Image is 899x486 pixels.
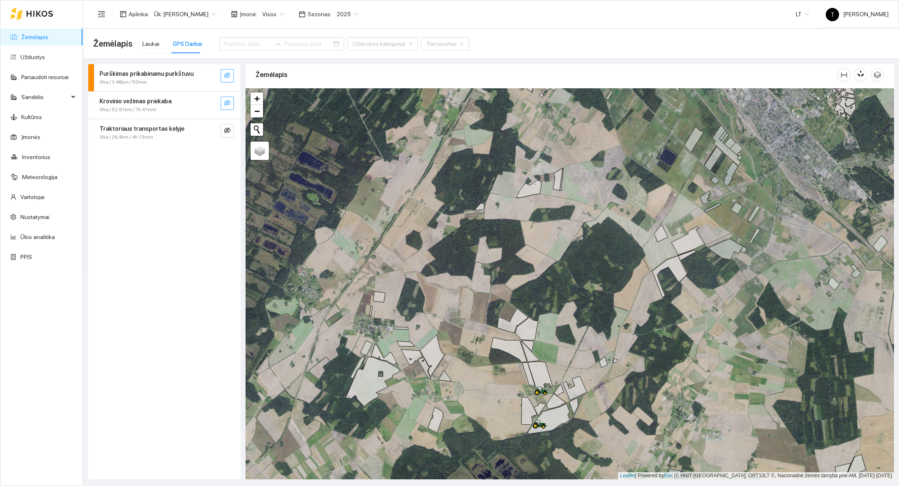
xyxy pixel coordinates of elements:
[618,472,894,479] div: | Powered by © HNIT-[GEOGRAPHIC_DATA]; ORT10LT ©, Nacionalinė žemės tarnyba prie AM, [DATE]-[DATE]
[664,473,673,479] a: Esri
[826,11,889,17] span: [PERSON_NAME]
[620,473,635,479] a: Leaflet
[796,8,809,20] span: LT
[285,39,332,48] input: Pabaigos data
[21,34,48,40] a: Žemėlapis
[22,154,50,160] a: Inventorius
[240,10,257,19] span: Įmonė :
[221,97,234,110] button: eye-invisible
[20,194,45,200] a: Vartotojai
[21,134,40,140] a: Įmonės
[21,89,69,105] span: Sandėlis
[224,72,231,80] span: eye-invisible
[99,70,194,77] strong: Purškimas prikabinamu purkštuvu
[275,40,281,47] span: to
[99,98,171,105] strong: Krovinio vežimas priekaba
[88,64,241,91] div: Purškimas prikabinamu purkštuvu0ha / 3.46km / 50mineye-invisible
[674,473,675,479] span: |
[173,39,202,48] div: GPS Darbai
[20,54,45,60] a: Užduotys
[99,133,153,141] span: 0ha / 26.4km / 4h 13min
[88,92,241,119] div: Krovinio vežimas priekaba0ha / 52.61km / 1h 41mineye-invisible
[224,39,271,48] input: Pradžios data
[20,254,32,260] a: PPIS
[88,119,241,146] div: Traktoriaus transportas kelyje0ha / 26.4km / 4h 13mineye-invisible
[308,10,332,19] span: Sezonas :
[98,10,105,18] span: menu-fold
[231,11,238,17] span: shop
[224,127,231,135] span: eye-invisible
[99,125,184,132] strong: Traktoriaus transportas kelyje
[251,123,263,136] button: Initiate a new search
[831,8,834,21] span: T
[93,37,132,50] span: Žemėlapis
[129,10,149,19] span: Aplinka :
[20,234,55,240] a: Ūkio analitika
[154,8,216,20] span: Ūk. Sigitas Krivickas
[256,63,837,87] div: Žemėlapis
[99,78,147,86] span: 0ha / 3.46km / 50min
[254,93,260,104] span: +
[21,74,69,80] a: Panaudoti resursai
[254,106,260,116] span: −
[224,100,231,107] span: eye-invisible
[93,6,110,22] button: menu-fold
[262,8,284,20] span: Visos
[251,92,263,105] a: Zoom in
[299,11,305,17] span: calendar
[275,40,281,47] span: swap-right
[838,72,850,78] span: column-width
[221,69,234,82] button: eye-invisible
[251,142,269,160] a: Layers
[99,106,156,114] span: 0ha / 52.61km / 1h 41min
[221,124,234,137] button: eye-invisible
[21,114,42,120] a: Kultūros
[337,8,358,20] span: 2025
[251,105,263,117] a: Zoom out
[837,68,851,82] button: column-width
[22,174,57,180] a: Meteorologija
[120,11,127,17] span: layout
[20,214,50,220] a: Nustatymai
[142,39,159,48] div: Laukai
